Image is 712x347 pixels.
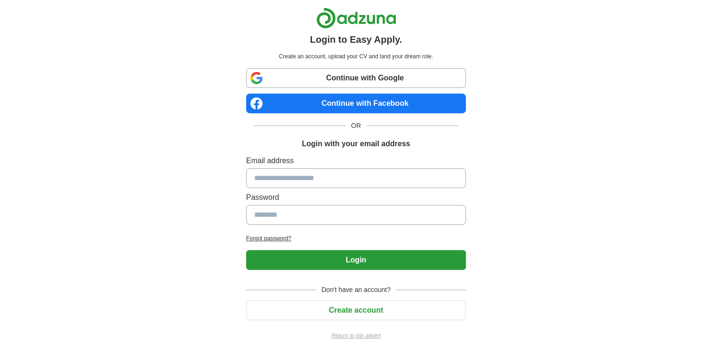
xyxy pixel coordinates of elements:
[246,250,466,270] button: Login
[246,68,466,88] a: Continue with Google
[246,192,466,203] label: Password
[246,300,466,320] button: Create account
[316,285,396,295] span: Don't have an account?
[246,306,466,314] a: Create account
[316,8,396,29] img: Adzuna logo
[345,121,367,131] span: OR
[246,94,466,113] a: Continue with Facebook
[310,32,402,47] h1: Login to Easy Apply.
[248,52,464,61] p: Create an account, upload your CV and land your dream role.
[246,234,466,243] a: Forgot password?
[302,138,410,150] h1: Login with your email address
[246,155,466,166] label: Email address
[246,331,466,340] a: Return to job advert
